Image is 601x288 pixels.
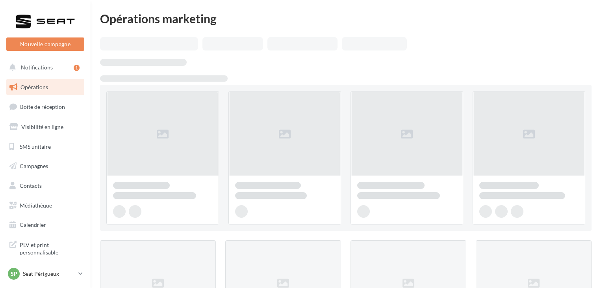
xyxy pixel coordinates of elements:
span: SMS unitaire [20,143,51,150]
div: 1 [74,65,80,71]
span: Boîte de réception [20,103,65,110]
span: SP [11,270,17,278]
a: Campagnes [5,158,86,174]
p: Seat Périgueux [23,270,75,278]
button: Nouvelle campagne [6,37,84,51]
a: SP Seat Périgueux [6,266,84,281]
span: Médiathèque [20,202,52,209]
span: Opérations [20,84,48,90]
a: Contacts [5,178,86,194]
span: Campagnes DataOnDemand [20,266,81,283]
a: Calendrier [5,217,86,233]
a: Médiathèque [5,197,86,214]
span: Contacts [20,182,42,189]
a: Boîte de réception [5,98,86,115]
span: Notifications [21,64,53,71]
span: PLV et print personnalisable [20,239,81,256]
a: Visibilité en ligne [5,119,86,135]
a: SMS unitaire [5,138,86,155]
button: Notifications 1 [5,59,83,76]
a: PLV et print personnalisable [5,236,86,260]
span: Calendrier [20,221,46,228]
a: Campagnes DataOnDemand [5,263,86,286]
span: Campagnes [20,163,48,169]
div: Opérations marketing [100,13,592,24]
a: Opérations [5,79,86,95]
span: Visibilité en ligne [21,123,63,130]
